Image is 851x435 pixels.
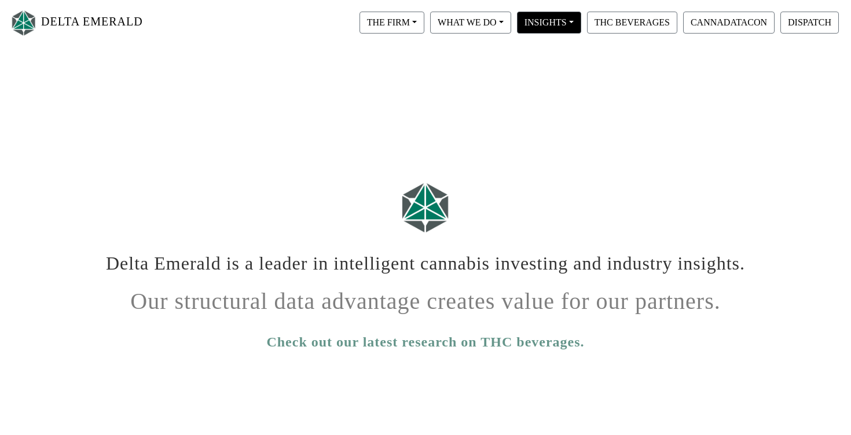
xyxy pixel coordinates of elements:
[584,17,680,27] a: THC BEVERAGES
[780,12,839,34] button: DISPATCH
[9,5,143,41] a: DELTA EMERALD
[397,177,454,238] img: Logo
[104,279,747,315] h1: Our structural data advantage creates value for our partners.
[680,17,777,27] a: CANNADATACON
[104,244,747,274] h1: Delta Emerald is a leader in intelligent cannabis investing and industry insights.
[587,12,677,34] button: THC BEVERAGES
[360,12,424,34] button: THE FIRM
[517,12,581,34] button: INSIGHTS
[430,12,511,34] button: WHAT WE DO
[266,331,584,352] a: Check out our latest research on THC beverages.
[683,12,775,34] button: CANNADATACON
[9,8,38,38] img: Logo
[777,17,842,27] a: DISPATCH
